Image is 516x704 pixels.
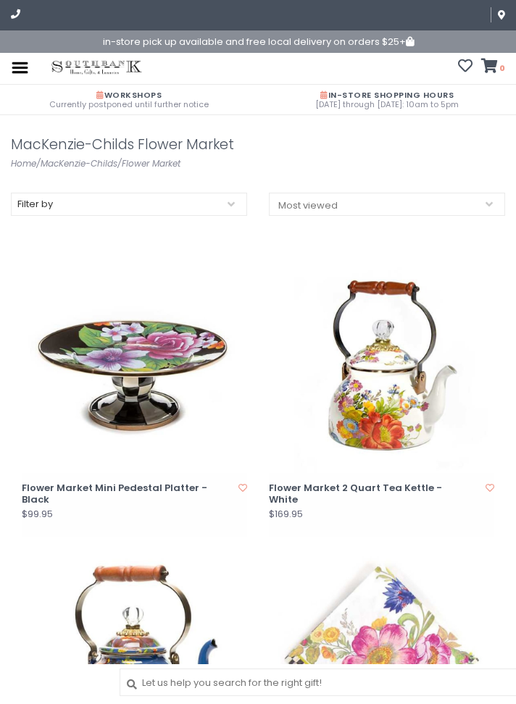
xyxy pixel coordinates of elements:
img: MacKenzie-Childs Flower Market 2 Quart Tea Kettle - White [269,248,494,473]
a: Add to wishlist [238,482,247,494]
img: Southbank Gift Company -- Home, Gifts, and Luxuries [48,59,146,76]
a: Flower Market Mini Pedestal Platter - Black [22,482,225,506]
a: Home [11,157,36,169]
span: Workshops [96,89,162,101]
h1: MacKenzie-Childs Flower Market [11,137,505,152]
button: Filter by [11,193,247,216]
img: MacKenzie-Childs Flower Market Mini Pedestal Platter - Black [22,248,247,473]
a: 0 [481,61,505,75]
span: 0 [498,62,505,74]
div: $99.95 [22,508,53,519]
a: Add to wishlist [486,482,494,494]
a: Flower Market 2 Quart Tea Kettle - White [269,482,472,506]
a: MacKenzie-Childs [41,157,117,169]
span: In-Store Shopping Hours [320,89,454,101]
div: $169.95 [269,508,303,519]
a: Flower Market [122,157,180,169]
span: Currently postponed until further notice [11,101,247,109]
span: [DATE] through [DATE]: 10am to 5pm [269,101,505,109]
img: menu [11,59,29,77]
